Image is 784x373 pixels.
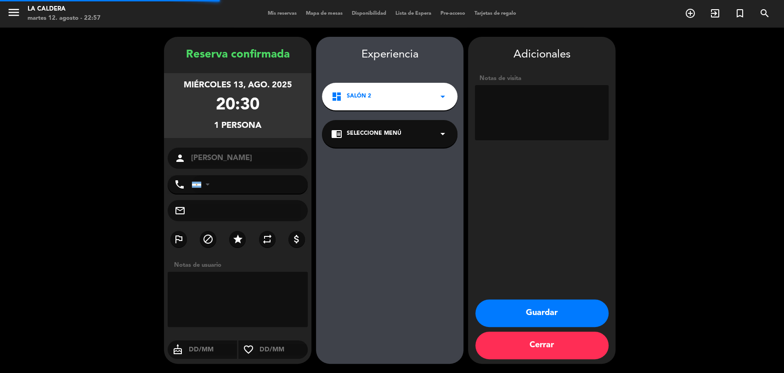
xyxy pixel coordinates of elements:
div: La Caldera [28,5,101,14]
button: Cerrar [475,332,609,359]
span: Tarjetas de regalo [470,11,521,16]
span: Lista de Espera [391,11,436,16]
i: person [175,153,186,164]
span: Pre-acceso [436,11,470,16]
i: turned_in_not [734,8,745,19]
i: favorite_border [238,344,259,355]
span: Mis reservas [263,11,301,16]
input: DD/MM [259,344,308,356]
div: 20:30 [216,92,259,119]
div: Notas de visita [475,74,609,83]
i: search [759,8,770,19]
i: phone [174,179,185,190]
span: Disponibilidad [347,11,391,16]
button: Guardar [475,299,609,327]
i: exit_to_app [710,8,721,19]
i: mail_outline [175,205,186,216]
div: miércoles 13, ago. 2025 [184,79,292,92]
div: Reserva confirmada [164,46,311,64]
i: arrow_drop_down [437,128,448,139]
span: Seleccione Menú [347,129,401,138]
i: repeat [262,234,273,245]
span: Mapa de mesas [301,11,347,16]
span: Salón 2 [347,92,371,101]
i: star [232,234,243,245]
i: arrow_drop_down [437,91,448,102]
i: outlined_flag [173,234,184,245]
i: add_circle_outline [685,8,696,19]
div: Experiencia [316,46,463,64]
div: martes 12. agosto - 22:57 [28,14,101,23]
div: Adicionales [475,46,609,64]
i: block [203,234,214,245]
button: menu [7,6,21,23]
i: attach_money [291,234,302,245]
i: dashboard [331,91,342,102]
input: DD/MM [188,344,237,356]
i: menu [7,6,21,19]
i: chrome_reader_mode [331,128,342,139]
div: Argentina: +54 [192,176,213,193]
div: 1 persona [214,119,261,132]
div: Notas de usuario [169,260,311,270]
i: cake [168,344,188,355]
